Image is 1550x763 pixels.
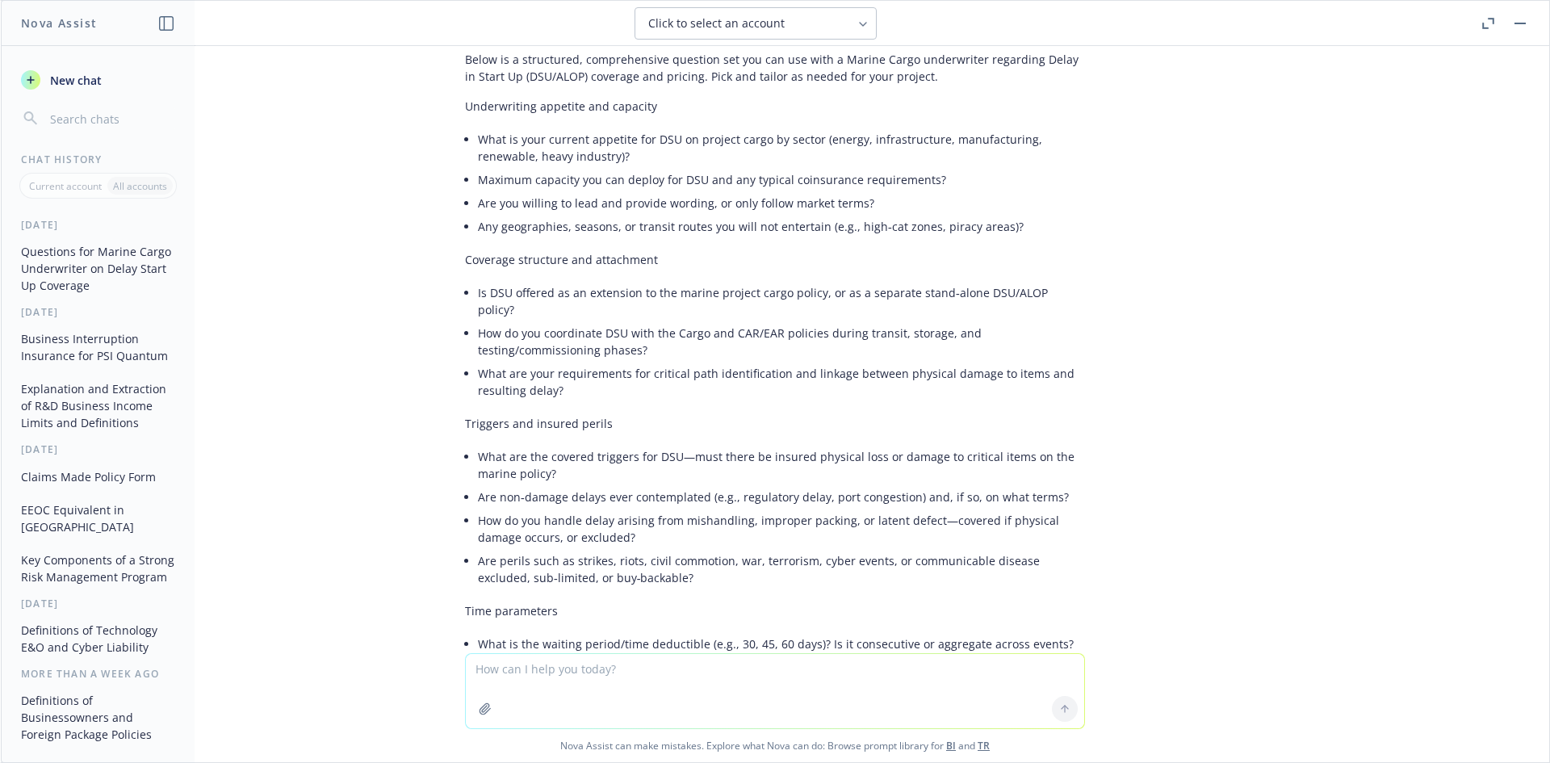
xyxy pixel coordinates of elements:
div: Chat History [2,153,195,166]
div: [DATE] [2,597,195,610]
p: All accounts [113,179,167,193]
button: EEOC Equivalent in [GEOGRAPHIC_DATA] [15,497,182,540]
div: [DATE] [2,218,195,232]
p: Underwriting appetite and capacity [465,98,1085,115]
button: Click to select an account [635,7,877,40]
div: More than a week ago [2,667,195,681]
button: Explanation and Extraction of R&D Business Income Limits and Definitions [15,375,182,436]
input: Search chats [47,107,175,130]
p: Triggers and insured perils [465,415,1085,432]
div: [DATE] [2,442,195,456]
a: TR [978,739,990,753]
div: [DATE] [2,305,195,319]
li: Is DSU offered as an extension to the marine project cargo policy, or as a separate stand‑alone D... [478,281,1085,321]
li: What is the waiting period/time deductible (e.g., 30, 45, 60 days)? Is it consecutive or aggregat... [478,632,1085,656]
span: Nova Assist can make mistakes. Explore what Nova can do: Browse prompt library for and [7,729,1543,762]
button: Claims Made Policy Form [15,463,182,490]
a: BI [946,739,956,753]
p: Below is a structured, comprehensive question set you can use with a Marine Cargo underwriter reg... [465,51,1085,85]
p: Current account [29,179,102,193]
li: Are non‑damage delays ever contemplated (e.g., regulatory delay, port congestion) and, if so, on ... [478,485,1085,509]
li: Are you willing to lead and provide wording, or only follow market terms? [478,191,1085,215]
span: New chat [47,72,102,89]
li: Are perils such as strikes, riots, civil commotion, war, terrorism, cyber events, or communicable... [478,549,1085,589]
p: Time parameters [465,602,1085,619]
button: Definitions of Technology E&O and Cyber Liability [15,617,182,660]
button: Key Components of a Strong Risk Management Program [15,547,182,590]
li: Any geographies, seasons, or transit routes you will not entertain (e.g., high‑cat zones, piracy ... [478,215,1085,238]
button: Business Interruption Insurance for PSI Quantum [15,325,182,369]
li: How do you handle delay arising from mishandling, improper packing, or latent defect—covered if p... [478,509,1085,549]
li: What is your current appetite for DSU on project cargo by sector (energy, infrastructure, manufac... [478,128,1085,168]
li: Maximum capacity you can deploy for DSU and any typical coinsurance requirements? [478,168,1085,191]
button: Definitions of Businessowners and Foreign Package Policies [15,687,182,748]
li: What are your requirements for critical path identification and linkage between physical damage t... [478,362,1085,402]
button: Questions for Marine Cargo Underwriter on Delay Start Up Coverage [15,238,182,299]
button: New chat [15,65,182,94]
p: Coverage structure and attachment [465,251,1085,268]
h1: Nova Assist [21,15,97,31]
li: What are the covered triggers for DSU—must there be insured physical loss or damage to critical i... [478,445,1085,485]
span: Click to select an account [648,15,785,31]
li: How do you coordinate DSU with the Cargo and CAR/EAR policies during transit, storage, and testin... [478,321,1085,362]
